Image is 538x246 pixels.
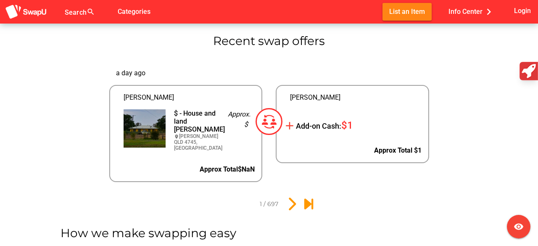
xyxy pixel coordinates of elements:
[174,134,179,139] i: location_on
[111,3,157,20] button: Categories
[374,146,422,154] span: Approx Total $1
[256,108,282,135] img: Group%20110.svg
[5,4,47,20] img: aSD8y5uGLpzPJLYTcYcjNu3laj1c05W5KWf0Ds+Za8uybjssssuu+yyyy677LKX2n+PWMSDJ9a87AAAAABJRU5ErkJggg==
[117,93,255,103] div: [PERSON_NAME]
[174,109,215,133] div: $ - House and land [PERSON_NAME]
[174,133,222,151] div: [PERSON_NAME] QLD 4745, [GEOGRAPHIC_DATA]
[110,86,262,181] a: [PERSON_NAME]$ - House and land [PERSON_NAME][PERSON_NAME] QLD 4745, [GEOGRAPHIC_DATA]Approx. $Ap...
[301,196,316,212] button: 697
[111,7,157,15] a: Categories
[283,93,422,103] div: [PERSON_NAME]
[341,119,353,131] span: $1
[109,61,263,85] div: a day ago
[124,109,166,148] img: onelhandlnutcase%40gmail.com%2F535568f9-15f3-4909-9912-7d7dfae67103%2F17223532921000014844.jpg
[118,5,150,19] span: Categories
[514,5,531,16] span: Login
[200,165,255,173] span: Approx Total
[283,119,296,132] i: add
[382,3,432,20] button: List an Item
[448,5,495,19] span: Info Center
[514,222,524,232] i: visibility
[296,122,341,130] span: Add-on Cash:
[238,196,254,212] button: 0
[221,103,255,158] div: Approx. $
[255,196,282,212] input: 1 / 697
[238,165,255,173] span: $NaN
[284,196,300,212] button: 2
[222,196,237,212] button: 1
[442,3,502,20] button: Info Center
[105,7,115,17] i: false
[483,5,495,18] i: chevron_right
[512,3,533,19] button: Login
[389,6,425,17] span: List an Item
